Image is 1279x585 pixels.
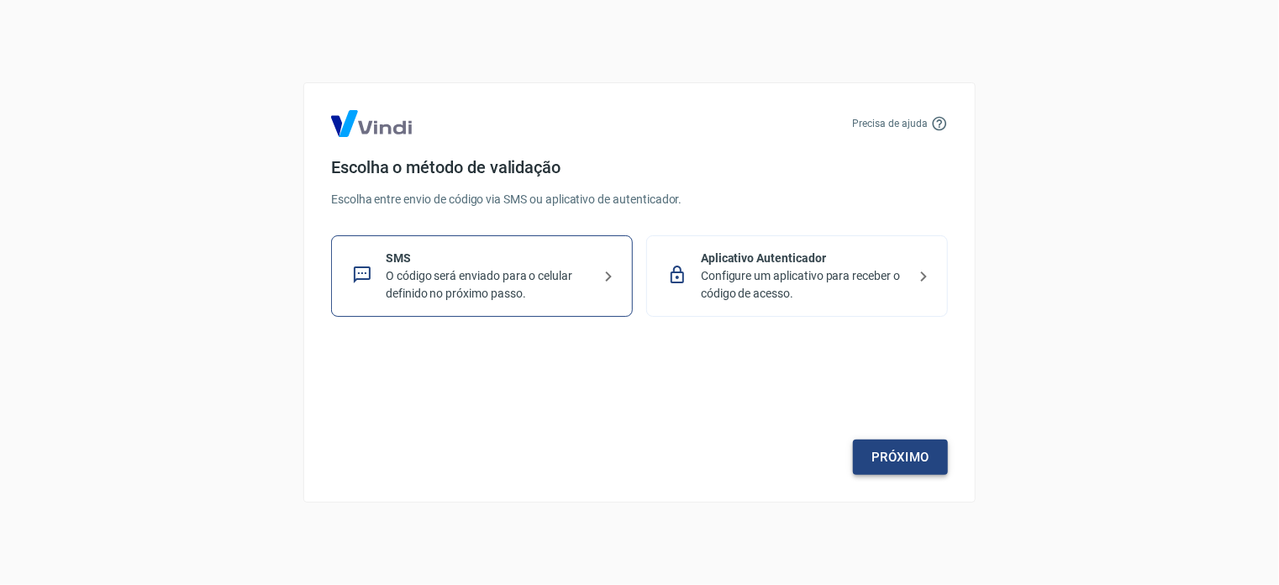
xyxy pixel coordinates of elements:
p: Escolha entre envio de código via SMS ou aplicativo de autenticador. [331,191,948,208]
div: SMSO código será enviado para o celular definido no próximo passo. [331,235,633,317]
h4: Escolha o método de validação [331,157,948,177]
a: Próximo [853,440,948,475]
p: O código será enviado para o celular definido no próximo passo. [386,267,592,303]
p: Aplicativo Autenticador [701,250,907,267]
p: Configure um aplicativo para receber o código de acesso. [701,267,907,303]
p: SMS [386,250,592,267]
img: Logo Vind [331,110,412,137]
p: Precisa de ajuda [853,116,928,131]
div: Aplicativo AutenticadorConfigure um aplicativo para receber o código de acesso. [646,235,948,317]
